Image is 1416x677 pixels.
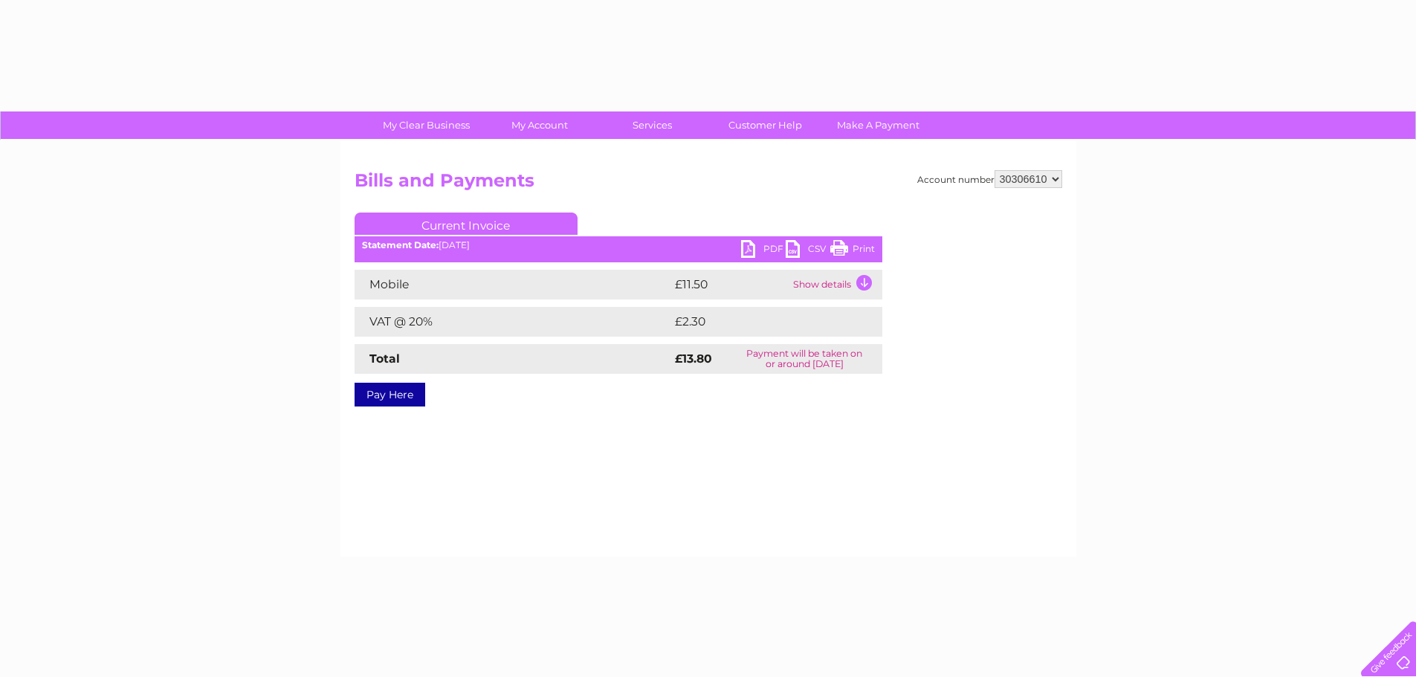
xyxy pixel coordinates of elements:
b: Statement Date: [362,239,439,250]
a: Print [830,240,875,262]
a: CSV [786,240,830,262]
div: [DATE] [355,240,882,250]
a: Make A Payment [817,111,940,139]
a: My Account [478,111,601,139]
td: £2.30 [671,307,847,337]
a: PDF [741,240,786,262]
td: VAT @ 20% [355,307,671,337]
a: Services [591,111,714,139]
strong: Total [369,352,400,366]
td: Mobile [355,270,671,299]
td: Payment will be taken on or around [DATE] [727,344,882,374]
td: Show details [789,270,882,299]
h2: Bills and Payments [355,170,1062,198]
td: £11.50 [671,270,789,299]
div: Account number [917,170,1062,188]
strong: £13.80 [675,352,712,366]
a: Pay Here [355,383,425,406]
a: Customer Help [704,111,827,139]
a: Current Invoice [355,213,578,235]
a: My Clear Business [365,111,488,139]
